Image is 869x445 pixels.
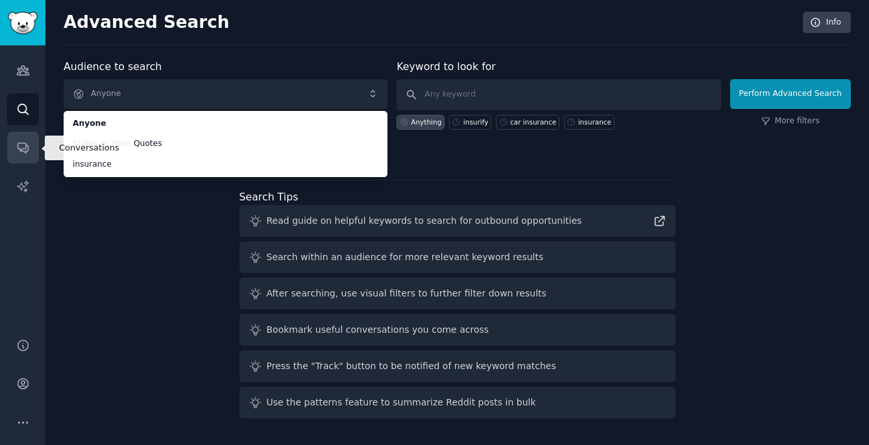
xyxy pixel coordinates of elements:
div: Read guide on helpful keywords to search for outbound opportunities [267,214,582,228]
div: After searching, use visual filters to further filter down results [267,287,546,300]
a: Info [803,12,851,34]
a: More filters [761,115,820,127]
label: Search Tips [239,191,299,203]
div: Bookmark useful conversations you come across [267,323,489,337]
span: Anyone [73,118,378,130]
ul: Anyone [64,111,387,177]
div: car insurance [510,117,556,126]
input: Any keyword [397,79,720,110]
label: Keyword to look for [397,60,496,73]
span: States w/ Most Quotes [73,138,378,150]
button: Anyone [64,79,387,109]
h2: Advanced Search [64,12,796,33]
img: GummySearch logo [8,12,38,34]
label: Audience to search [64,60,162,73]
div: Search within an audience for more relevant keyword results [267,250,544,264]
div: Anything [411,117,441,126]
div: Press the "Track" button to be notified of new keyword matches [267,359,556,373]
span: insurance [73,159,378,171]
div: insurance [578,117,611,126]
div: insurify [463,117,489,126]
div: Use the patterns feature to summarize Reddit posts in bulk [267,396,536,409]
button: Perform Advanced Search [730,79,851,109]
